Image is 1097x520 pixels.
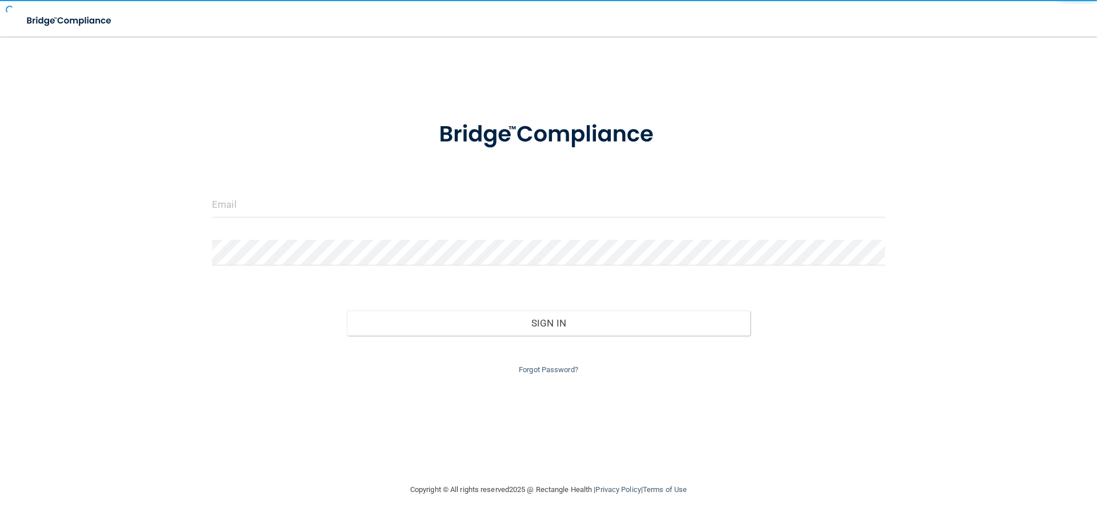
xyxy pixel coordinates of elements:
a: Terms of Use [643,485,687,494]
a: Forgot Password? [519,365,578,374]
button: Sign In [347,311,751,336]
input: Email [212,192,885,217]
img: bridge_compliance_login_screen.278c3ca4.svg [17,9,122,33]
a: Privacy Policy [595,485,640,494]
div: Copyright © All rights reserved 2025 @ Rectangle Health | | [340,471,757,508]
img: bridge_compliance_login_screen.278c3ca4.svg [415,105,682,164]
